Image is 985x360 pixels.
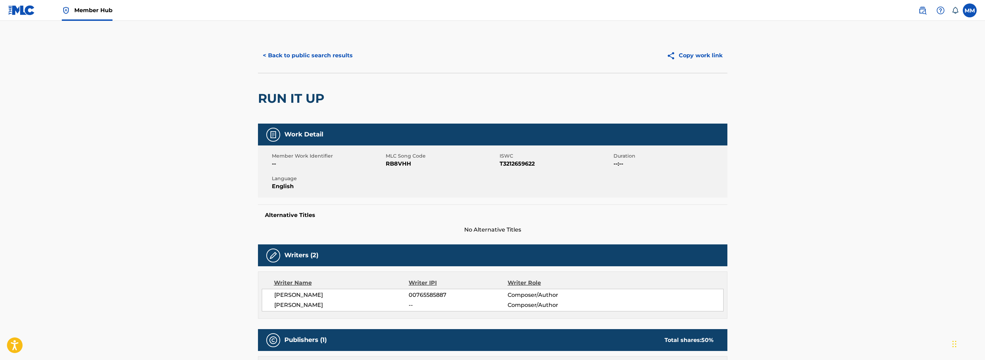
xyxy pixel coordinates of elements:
div: Writer Name [274,279,409,287]
span: T3212659622 [500,160,612,168]
img: Top Rightsholder [62,6,70,15]
span: Member Hub [74,6,112,14]
span: Composer/Author [508,291,598,299]
div: Writer Role [508,279,598,287]
button: Copy work link [662,47,727,64]
span: [PERSON_NAME] [274,301,409,309]
img: Work Detail [269,131,277,139]
img: Publishers [269,336,277,344]
iframe: Chat Widget [950,327,985,360]
img: Copy work link [667,51,679,60]
h2: RUN IT UP [258,91,328,106]
div: User Menu [963,3,977,17]
span: ISWC [500,152,612,160]
span: English [272,182,384,191]
div: Writer IPI [409,279,508,287]
span: Duration [613,152,726,160]
div: Help [934,3,948,17]
div: Drag [952,334,957,354]
span: RB8VHH [386,160,498,168]
h5: Writers (2) [284,251,318,259]
a: Public Search [916,3,929,17]
div: Total shares: [665,336,713,344]
button: < Back to public search results [258,47,358,64]
iframe: Resource Center [966,243,985,299]
span: -- [409,301,507,309]
h5: Publishers (1) [284,336,327,344]
span: 00765585887 [409,291,507,299]
span: 50 % [701,337,713,343]
h5: Work Detail [284,131,323,139]
span: [PERSON_NAME] [274,291,409,299]
span: No Alternative Titles [258,226,727,234]
span: --:-- [613,160,726,168]
img: MLC Logo [8,5,35,15]
img: help [936,6,945,15]
img: search [918,6,927,15]
span: MLC Song Code [386,152,498,160]
span: Composer/Author [508,301,598,309]
span: Language [272,175,384,182]
h5: Alternative Titles [265,212,720,219]
div: Notifications [952,7,959,14]
span: Member Work Identifier [272,152,384,160]
img: Writers [269,251,277,260]
span: -- [272,160,384,168]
